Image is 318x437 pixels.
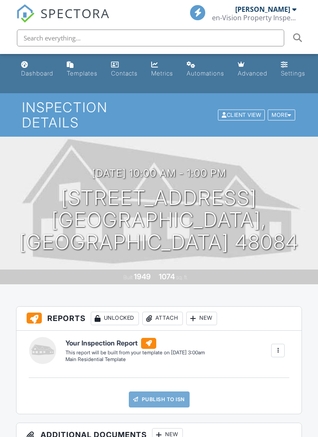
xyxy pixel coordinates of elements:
[16,4,35,23] img: The Best Home Inspection Software - Spectora
[238,70,267,77] div: Advanced
[186,312,217,325] div: New
[218,109,265,121] div: Client View
[212,13,296,22] div: en-Vision Property Inspections
[235,5,290,13] div: [PERSON_NAME]
[14,187,304,254] h1: [STREET_ADDRESS] [GEOGRAPHIC_DATA], [GEOGRAPHIC_DATA] 48084
[268,109,295,121] div: More
[183,57,228,81] a: Automations (Basic)
[159,272,175,281] div: 1074
[91,312,139,325] div: Unlocked
[22,100,296,129] h1: Inspection Details
[41,4,110,22] span: SPECTORA
[17,30,284,46] input: Search everything...
[123,274,133,281] span: Built
[148,57,177,81] a: Metrics
[187,70,224,77] div: Automations
[277,57,309,81] a: Settings
[217,111,267,118] a: Client View
[16,307,302,331] h3: Reports
[129,391,190,407] a: Publish to ISN
[111,70,138,77] div: Contacts
[65,356,205,363] div: Main Residential Template
[65,349,205,356] div: This report will be built from your template on [DATE] 3:00am
[176,274,188,281] span: sq. ft.
[234,57,271,81] a: Advanced
[65,338,205,349] h6: Your Inspection Report
[134,272,151,281] div: 1949
[16,11,110,29] a: SPECTORA
[142,312,183,325] div: Attach
[108,57,141,81] a: Contacts
[63,57,101,81] a: Templates
[281,70,305,77] div: Settings
[18,57,57,81] a: Dashboard
[67,70,98,77] div: Templates
[151,70,173,77] div: Metrics
[92,167,226,179] h3: [DATE] 10:00 am - 1:00 pm
[21,70,53,77] div: Dashboard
